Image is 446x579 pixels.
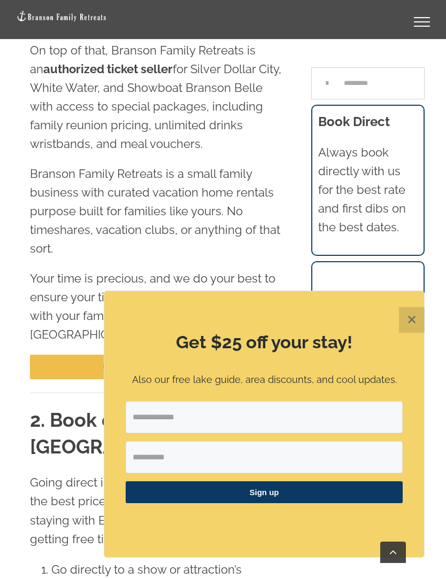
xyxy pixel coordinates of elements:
[30,355,283,379] a: 🎟️ Free ticket details
[311,67,343,99] input: Search
[318,114,390,129] b: Book Direct
[126,330,403,355] h2: Get $25 off your stay!
[318,143,417,237] p: Always book directly with us for the best rate and first dibs on the best dates.
[30,269,283,345] p: Your time is precious, and we do your best to ensure your time is spent the way you want: with yo...
[30,473,283,549] p: Going direct is always an excellent way to get the best price on tickets (only if you’re not stay...
[126,517,403,528] p: ​
[30,409,231,458] strong: 2. Book directly at the [GEOGRAPHIC_DATA]
[30,41,283,154] p: On top of that, Branson Family Retreats is an for Silver Dollar City, White Water, and Showboat B...
[126,481,403,503] button: Sign up
[399,307,425,333] button: Close
[126,401,403,433] input: Email Address
[126,441,403,473] input: First Name
[30,165,283,259] p: Branson Family Retreats is a small family business with curated vacation home rentals purpose bui...
[16,10,107,22] img: Branson Family Retreats Logo
[311,67,425,99] input: Search...
[43,62,173,76] strong: authorized ticket seller
[401,17,443,27] a: Toggle Menu
[126,372,403,388] p: Also our free lake guide, area discounts, and cool updates.
[103,362,211,372] span: 🎟️ Free ticket details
